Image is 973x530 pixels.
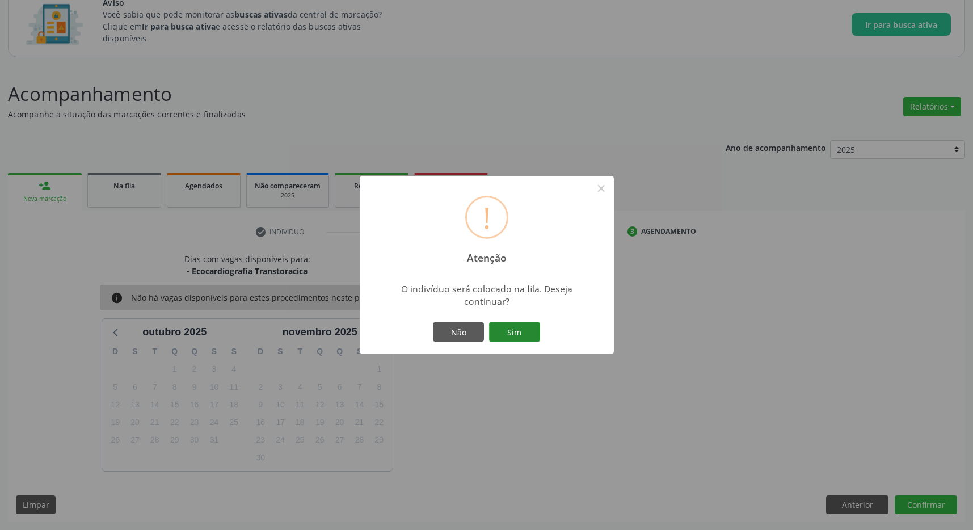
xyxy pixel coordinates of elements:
button: Não [433,322,484,342]
button: Sim [489,322,540,342]
button: Close this dialog [592,179,611,198]
div: ! [483,197,491,237]
h2: Atenção [457,244,516,264]
div: O indivíduo será colocado na fila. Deseja continuar? [386,283,587,308]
